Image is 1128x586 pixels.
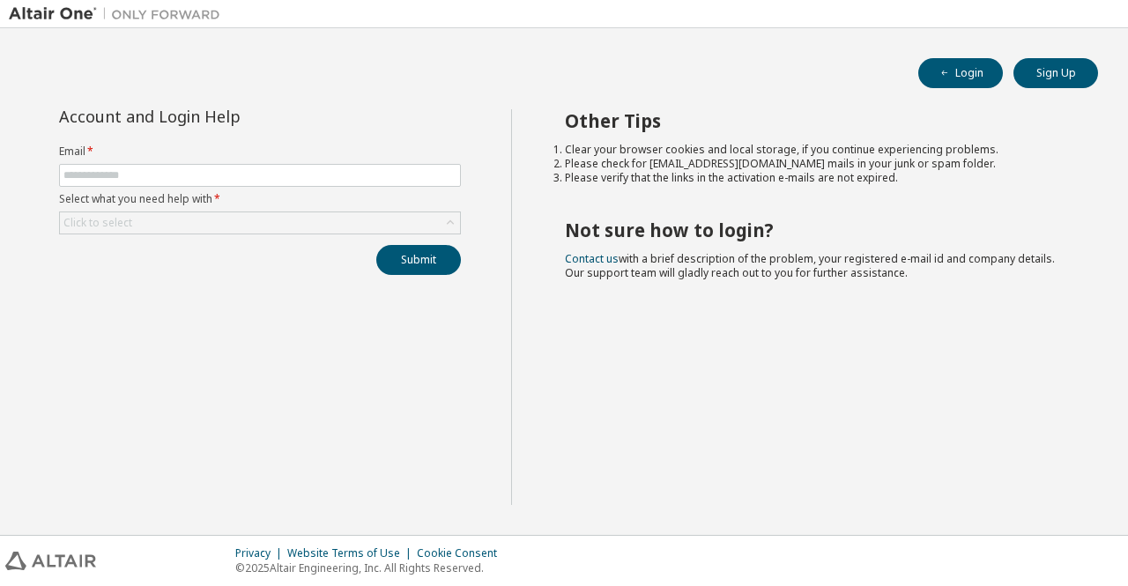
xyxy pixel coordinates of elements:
label: Select what you need help with [59,192,461,206]
div: Click to select [63,216,132,230]
li: Clear your browser cookies and local storage, if you continue experiencing problems. [565,143,1067,157]
button: Login [918,58,1003,88]
p: © 2025 Altair Engineering, Inc. All Rights Reserved. [235,560,508,575]
div: Cookie Consent [417,546,508,560]
label: Email [59,145,461,159]
li: Please verify that the links in the activation e-mails are not expired. [565,171,1067,185]
div: Website Terms of Use [287,546,417,560]
h2: Other Tips [565,109,1067,132]
div: Account and Login Help [59,109,381,123]
div: Privacy [235,546,287,560]
li: Please check for [EMAIL_ADDRESS][DOMAIN_NAME] mails in your junk or spam folder. [565,157,1067,171]
h2: Not sure how to login? [565,219,1067,241]
a: Contact us [565,251,619,266]
button: Submit [376,245,461,275]
button: Sign Up [1013,58,1098,88]
span: with a brief description of the problem, your registered e-mail id and company details. Our suppo... [565,251,1055,280]
img: altair_logo.svg [5,552,96,570]
div: Click to select [60,212,460,234]
img: Altair One [9,5,229,23]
